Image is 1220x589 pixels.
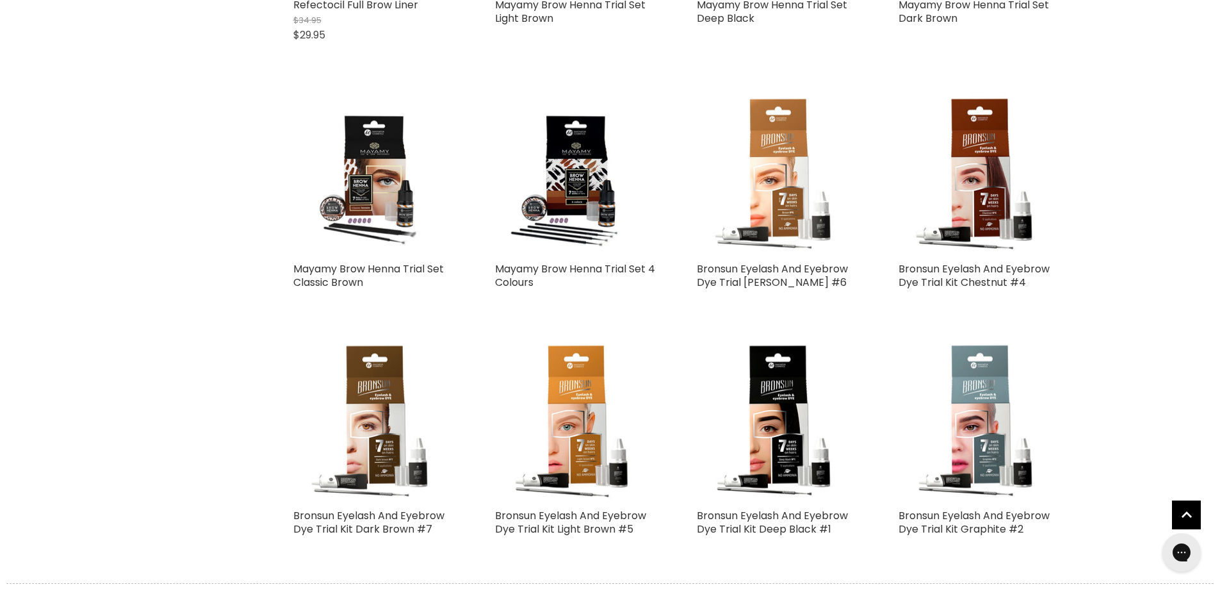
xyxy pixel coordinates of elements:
a: Bronsun Eyelash And Eyebrow Dye Trial Kit Dark Brown #7 [293,339,457,502]
img: Bronsun Eyelash And Eyebrow Dye Trial Kit Chestnut #4 [899,92,1062,256]
a: Bronsun Eyelash And Eyebrow Dye Trial Kit Chestnut #4 [899,261,1050,290]
a: Mayamy Brow Henna Trial Set Classic Brown [293,261,444,290]
a: Bronsun Eyelash And Eyebrow Dye Trial Kit Deep Black #1 [697,339,860,502]
iframe: Gorgias live chat messenger [1156,529,1207,576]
a: Bronsun Eyelash And Eyebrow Dye Trial Kit Dark Brown #7 [293,508,444,536]
a: Bronsun Eyelash And Eyebrow Dye Trial Kit Graphite #2 [899,508,1050,536]
a: Bronsun Eyelash And Eyebrow Dye Trial Kit Light Brown #5 [495,508,646,536]
img: Mayamy Brow Henna Trial Set Classic Brown [293,92,457,256]
img: Bronsun Eyelash And Eyebrow Dye Trial Kit Brown #6 [697,92,860,256]
a: Mayamy Brow Henna Trial Set 4 Colours [495,261,655,290]
span: $29.95 [293,28,325,42]
span: $34.95 [293,14,321,26]
a: Bronsun Eyelash And Eyebrow Dye Trial [PERSON_NAME] #6 [697,261,848,290]
a: Bronsun Eyelash And Eyebrow Dye Trial Kit Light Brown #5 [495,339,658,502]
a: Bronsun Eyelash And Eyebrow Dye Trial Kit Graphite #2 [899,339,1062,502]
img: Mayamy Brow Henna Trial Set 4 Colours [495,92,658,256]
a: Bronsun Eyelash And Eyebrow Dye Trial Kit Deep Black #1 [697,508,848,536]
